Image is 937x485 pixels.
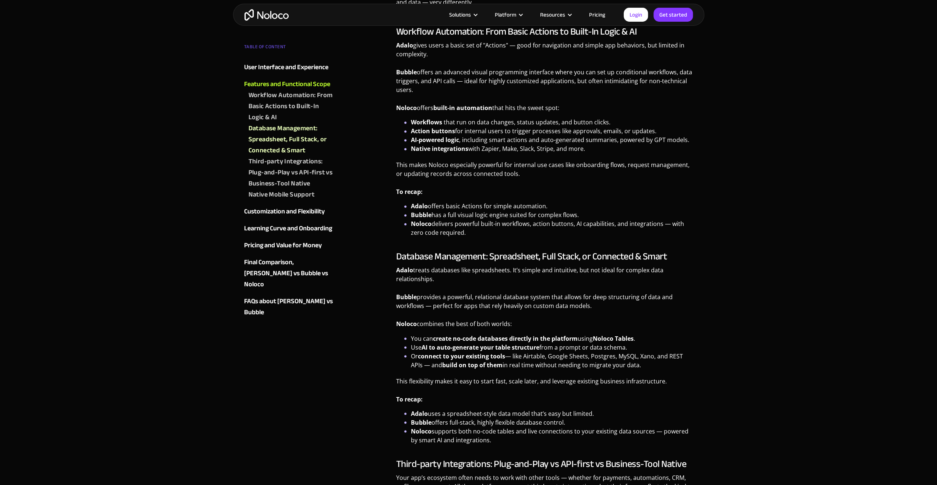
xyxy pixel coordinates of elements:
[396,266,693,289] p: treats databases like spreadsheets. It’s simple and intuitive, but not ideal for complex data rel...
[411,118,693,127] li: that run on data changes, status updates, and button clicks.
[396,458,693,469] h3: Third-party Integrations: Plug-and-Play vs API-first vs Business-Tool Native
[411,127,455,135] a: Action buttons
[411,219,693,237] li: delivers powerful built-in workflows, action buttons, AI capabilities, and integrations — with ze...
[396,103,693,118] p: offers that hits the sweet spot:
[580,10,614,20] a: Pricing
[411,118,442,126] strong: Workflows
[411,220,431,228] strong: Noloco
[249,123,333,156] a: Database Management: Spreadsheet, Full Stack, or Connected & Smart
[244,206,325,217] div: Customization and Flexibility
[244,296,333,318] a: FAQs about [PERSON_NAME] vs Bubble
[396,41,413,49] strong: Adalo
[411,426,693,444] li: supports both no-code tables and live connections to your existing data sources — powered by smar...
[249,156,333,189] a: Third-party Integrations: Plug-and-Play vs API-first vs Business-Tool Native
[244,62,333,73] a: User Interface and Experience
[442,361,503,369] strong: build on top of them
[593,334,634,342] a: Noloco Tables
[244,240,322,251] div: Pricing and Value for Money
[411,118,444,126] a: Workflows
[244,223,333,234] a: Learning Curve and Onboarding
[396,26,693,37] h3: Workflow Automation: From Basic Actions to Built-In Logic & AI
[396,293,693,316] p: provides a powerful, relational database system that allows for deep structuring of data and work...
[396,104,417,112] strong: Noloco
[396,376,693,391] p: This flexibility makes it easy to start fast, scale later, and leverage existing business infrast...
[418,352,505,360] strong: connect to your existing tools
[249,90,333,123] a: Workflow Automation: From Basic Actions to Built-In Logic & AI
[249,189,333,200] a: Native Mobile Support
[411,418,693,426] li: offers full-stack, highly flexible database control.
[411,351,693,369] li: Or — like Airtable, Google Sheets, Postgres, MySQL, Xano, and REST APIs — and in real time withou...
[411,145,468,153] a: Native integrations
[244,223,332,234] div: Learning Curve and Onboarding
[624,8,648,22] a: Login
[411,418,431,426] strong: Bubble
[244,206,333,217] a: Customization and Flexibility
[654,8,693,22] a: Get started
[396,395,423,403] strong: To recap:
[433,334,578,342] strong: create no-code databases directly in the platform
[244,9,289,21] a: home
[495,10,516,20] div: Platform
[396,251,693,262] h3: Database Management: Spreadsheet, Full Stack, or Connected & Smart
[411,136,459,144] a: AI-powered logic
[411,409,428,417] strong: Adalo
[244,257,333,290] a: Final Comparison, [PERSON_NAME] vs Bubble vs Noloco
[244,240,333,251] a: Pricing and Value for Money
[244,41,333,56] div: TABLE OF CONTENT
[486,10,531,20] div: Platform
[540,10,565,20] div: Resources
[411,135,693,144] li: , including smart actions and auto-generated summaries, powered by GPT models.
[396,320,417,328] strong: Noloco
[411,144,693,153] li: with Zapier, Make, Slack, Stripe, and more.
[396,160,693,184] p: This makes Noloco especially powerful for internal use cases like onboarding flows, request manag...
[440,10,486,20] div: Solutions
[411,202,693,210] li: offers basic Actions for simple automation.
[411,127,693,135] li: for internal users to trigger processes like approvals, emails, or updates.
[249,189,314,200] div: Native Mobile Support
[411,202,428,210] strong: Adalo
[244,79,333,90] a: Features and Functional Scope
[396,68,693,100] p: offers an advanced visual programming interface where you can set up conditional workflows, data ...
[422,343,539,351] strong: AI to auto-generate your table structure
[396,319,693,334] p: combines the best of both worlds:
[411,427,431,435] strong: Noloco
[396,293,417,301] strong: Bubble
[411,334,693,343] li: You can using .
[411,343,693,351] li: Use from a prompt or data schema.
[411,211,431,219] strong: Bubble
[396,41,693,64] p: gives users a basic set of "Actions" — good for navigation and simple app behaviors, but limited ...
[244,79,330,90] div: Features and Functional Scope
[411,210,693,219] li: has a full visual logic engine suited for complex flows.
[449,10,471,20] div: Solutions
[433,104,492,112] strong: built-in automation
[396,266,413,274] strong: Adalo
[411,409,693,418] li: uses a spreadsheet-style data model that’s easy but limited.
[396,68,417,76] strong: Bubble
[531,10,580,20] div: Resources
[396,188,423,196] strong: To recap:
[244,62,328,73] div: User Interface and Experience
